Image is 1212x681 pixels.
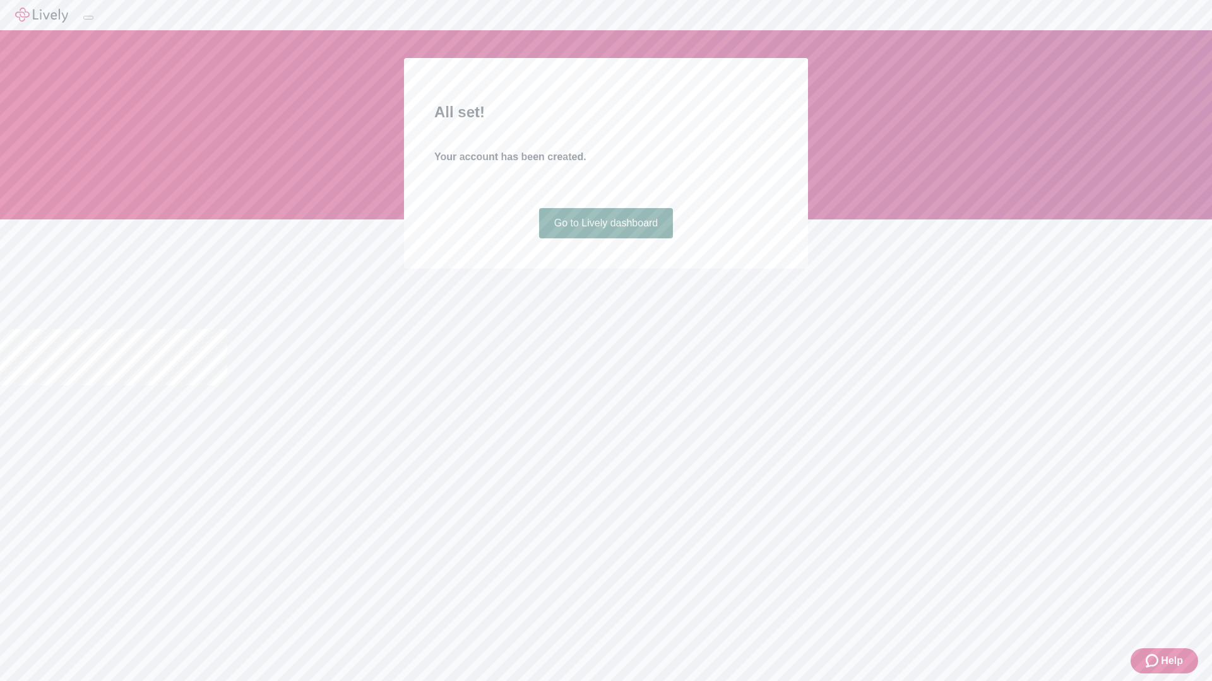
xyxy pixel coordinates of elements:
[1131,648,1198,673] button: Zendesk support iconHelp
[83,16,93,20] button: Log out
[15,8,68,23] img: Lively
[1146,653,1161,668] svg: Zendesk support icon
[434,101,778,124] h2: All set!
[539,208,674,238] a: Go to Lively dashboard
[434,149,778,165] h4: Your account has been created.
[1161,653,1183,668] span: Help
